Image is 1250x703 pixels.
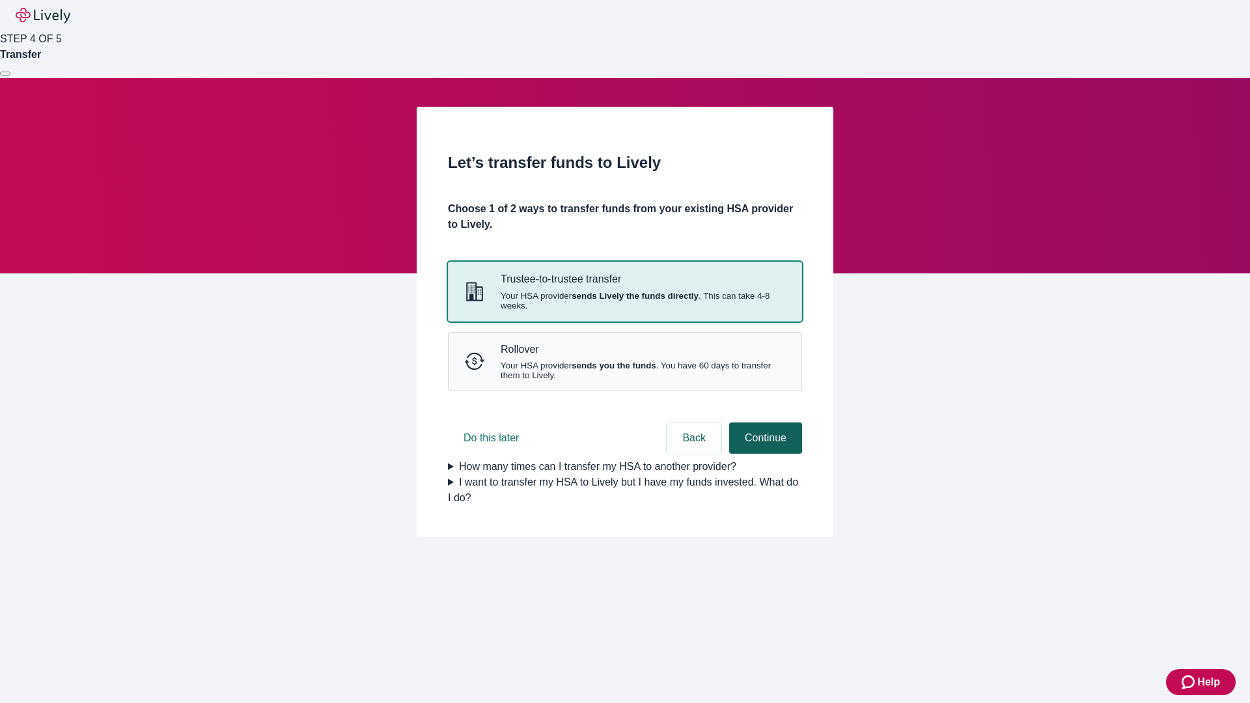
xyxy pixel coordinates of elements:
button: Do this later [448,422,535,454]
strong: sends you the funds [572,361,656,370]
span: Help [1197,674,1220,690]
h2: Let’s transfer funds to Lively [448,151,802,174]
img: Lively [16,8,70,23]
span: Your HSA provider . You have 60 days to transfer them to Lively. [501,361,786,380]
button: Continue [729,422,802,454]
button: Back [667,422,721,454]
svg: Rollover [464,351,485,372]
h4: Choose 1 of 2 ways to transfer funds from your existing HSA provider to Lively. [448,201,802,232]
span: Your HSA provider . This can take 4-8 weeks. [501,291,786,310]
p: Rollover [501,343,786,355]
button: RolloverRolloverYour HSA providersends you the funds. You have 60 days to transfer them to Lively. [449,333,801,391]
button: Zendesk support iconHelp [1166,669,1236,695]
summary: How many times can I transfer my HSA to another provider? [448,459,802,475]
svg: Trustee-to-trustee [464,281,485,302]
summary: I want to transfer my HSA to Lively but I have my funds invested. What do I do? [448,475,802,506]
button: Trustee-to-trusteeTrustee-to-trustee transferYour HSA providersends Lively the funds directly. Th... [449,262,801,320]
svg: Zendesk support icon [1182,674,1197,690]
p: Trustee-to-trustee transfer [501,273,786,285]
strong: sends Lively the funds directly [572,291,699,301]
